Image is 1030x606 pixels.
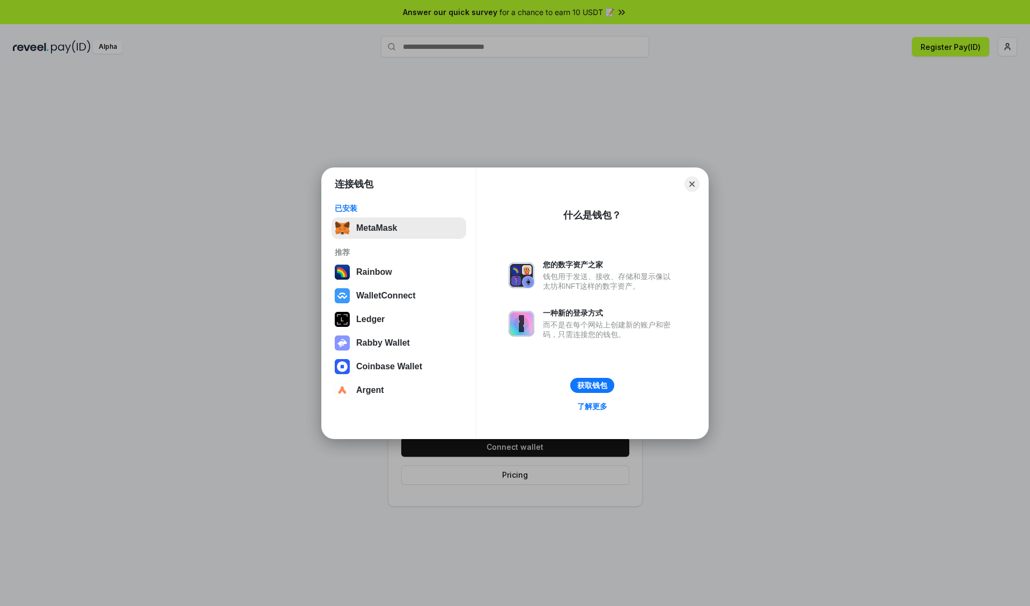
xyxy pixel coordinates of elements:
[335,265,350,280] img: svg+xml,%3Csvg%20width%3D%22120%22%20height%3D%22120%22%20viewBox%3D%220%200%20120%20120%22%20fil...
[332,309,466,330] button: Ledger
[335,221,350,236] img: svg+xml,%3Csvg%20fill%3D%22none%22%20height%3D%2233%22%20viewBox%3D%220%200%2035%2033%22%20width%...
[335,335,350,351] img: svg+xml,%3Csvg%20xmlns%3D%22http%3A%2F%2Fwww.w3.org%2F2000%2Fsvg%22%20fill%3D%22none%22%20viewBox...
[332,261,466,283] button: Rainbow
[335,383,350,398] img: svg+xml,%3Csvg%20width%3D%2228%22%20height%3D%2228%22%20viewBox%3D%220%200%2028%2028%22%20fill%3D...
[332,379,466,401] button: Argent
[571,399,614,413] a: 了解更多
[509,262,534,288] img: svg+xml,%3Csvg%20xmlns%3D%22http%3A%2F%2Fwww.w3.org%2F2000%2Fsvg%22%20fill%3D%22none%22%20viewBox...
[335,312,350,327] img: svg+xml,%3Csvg%20xmlns%3D%22http%3A%2F%2Fwww.w3.org%2F2000%2Fsvg%22%20width%3D%2228%22%20height%3...
[543,272,676,291] div: 钱包用于发送、接收、存储和显示像以太坊和NFT这样的数字资产。
[356,338,410,348] div: Rabby Wallet
[332,332,466,354] button: Rabby Wallet
[332,217,466,239] button: MetaMask
[577,381,607,390] div: 获取钱包
[356,362,422,371] div: Coinbase Wallet
[509,311,534,337] img: svg+xml,%3Csvg%20xmlns%3D%22http%3A%2F%2Fwww.w3.org%2F2000%2Fsvg%22%20fill%3D%22none%22%20viewBox...
[563,209,621,222] div: 什么是钱包？
[332,285,466,306] button: WalletConnect
[335,247,463,257] div: 推荐
[356,291,416,301] div: WalletConnect
[356,267,392,277] div: Rainbow
[543,260,676,269] div: 您的数字资产之家
[335,178,373,191] h1: 连接钱包
[570,378,614,393] button: 获取钱包
[335,359,350,374] img: svg+xml,%3Csvg%20width%3D%2228%22%20height%3D%2228%22%20viewBox%3D%220%200%2028%2028%22%20fill%3D...
[356,315,385,324] div: Ledger
[543,308,676,318] div: 一种新的登录方式
[335,288,350,303] img: svg+xml,%3Csvg%20width%3D%2228%22%20height%3D%2228%22%20viewBox%3D%220%200%2028%2028%22%20fill%3D...
[356,223,397,233] div: MetaMask
[332,356,466,377] button: Coinbase Wallet
[543,320,676,339] div: 而不是在每个网站上创建新的账户和密码，只需连接您的钱包。
[577,401,607,411] div: 了解更多
[685,177,700,192] button: Close
[335,203,463,213] div: 已安装
[356,385,384,395] div: Argent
